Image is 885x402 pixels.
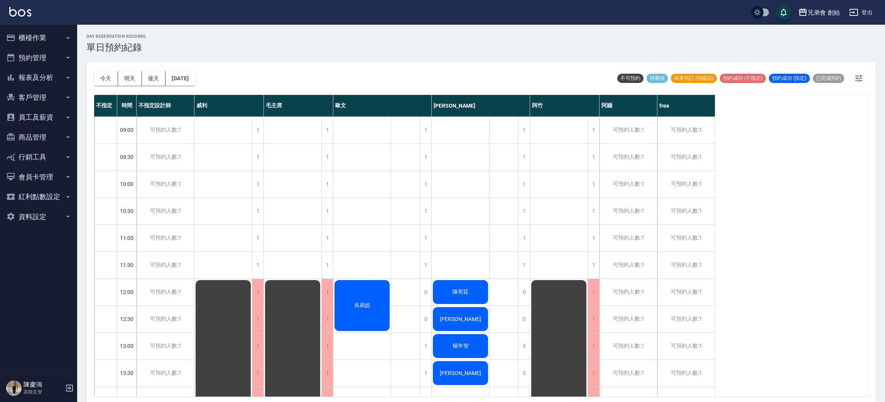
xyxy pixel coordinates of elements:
[24,388,63,395] p: 高階主管
[600,117,657,144] div: 可預約人數:1
[420,225,431,252] div: 1
[321,171,333,198] div: 1
[438,316,483,322] span: [PERSON_NAME]
[252,360,263,387] div: 1
[657,144,715,171] div: 可預約人數:1
[518,198,530,225] div: 1
[252,252,263,279] div: 1
[321,306,333,333] div: 1
[321,360,333,387] div: 1
[333,95,432,117] div: 歐文
[137,252,194,279] div: 可預約人數:1
[117,360,137,387] div: 13:30
[252,279,263,306] div: 1
[9,7,31,17] img: Logo
[321,252,333,279] div: 1
[420,279,431,306] div: 0
[588,198,599,225] div: 1
[451,343,470,350] span: 楊年智
[518,225,530,252] div: 1
[142,71,166,86] button: 後天
[137,306,194,333] div: 可預約人數:1
[3,28,74,48] button: 櫃檯作業
[657,225,715,252] div: 可預約人數:1
[117,117,137,144] div: 09:00
[3,167,74,187] button: 會員卡管理
[264,95,333,117] div: 毛主席
[600,306,657,333] div: 可預約人數:1
[117,171,137,198] div: 10:00
[252,198,263,225] div: 1
[657,117,715,144] div: 可預約人數:1
[600,198,657,225] div: 可預約人數:1
[252,306,263,333] div: 1
[518,171,530,198] div: 1
[137,279,194,306] div: 可預約人數:1
[776,5,791,20] button: save
[657,252,715,279] div: 可預約人數:1
[588,360,599,387] div: 1
[321,225,333,252] div: 1
[137,225,194,252] div: 可預約人數:1
[530,95,600,117] div: 阿竹
[137,95,194,117] div: 不指定設計師
[588,144,599,171] div: 1
[647,75,668,82] span: 待審核
[94,95,117,117] div: 不指定
[600,360,657,387] div: 可預約人數:1
[117,198,137,225] div: 10:30
[617,75,643,82] span: 不可預約
[600,333,657,360] div: 可預約人數:1
[321,279,333,306] div: 1
[657,360,715,387] div: 可預約人數:1
[600,144,657,171] div: 可預約人數:1
[3,48,74,68] button: 預約管理
[588,306,599,333] div: 1
[438,370,483,376] span: [PERSON_NAME]
[600,171,657,198] div: 可預約人數:1
[657,306,715,333] div: 可預約人數:1
[117,252,137,279] div: 11:30
[795,5,843,20] button: 兄弟會 創始
[588,117,599,144] div: 1
[518,279,530,306] div: 0
[420,171,431,198] div: 1
[137,333,194,360] div: 可預約人數:1
[86,34,146,39] h2: day Reservation records
[420,117,431,144] div: 1
[6,380,22,396] img: Person
[657,95,715,117] div: free
[420,144,431,171] div: 1
[518,360,530,387] div: 0
[588,333,599,360] div: 1
[321,144,333,171] div: 1
[671,75,717,82] span: 未來預訂 (待確認)
[769,75,810,82] span: 預約成功 (指定)
[518,306,530,333] div: 0
[420,333,431,360] div: 1
[3,187,74,207] button: 紅利點數設定
[518,144,530,171] div: 1
[420,360,431,387] div: 1
[813,75,844,82] span: 已完成預約
[3,88,74,108] button: 客戶管理
[137,117,194,144] div: 可預約人數:1
[3,107,74,127] button: 員工及薪資
[518,252,530,279] div: 1
[252,225,263,252] div: 1
[94,71,118,86] button: 今天
[657,171,715,198] div: 可預約人數:1
[166,71,195,86] button: [DATE]
[518,333,530,360] div: 0
[194,95,264,117] div: 威利
[321,333,333,360] div: 1
[588,279,599,306] div: 1
[86,42,146,53] h3: 單日預約紀錄
[117,225,137,252] div: 11:00
[3,127,74,147] button: 商品管理
[420,306,431,333] div: 0
[118,71,142,86] button: 明天
[117,279,137,306] div: 12:00
[137,171,194,198] div: 可預約人數:1
[3,68,74,88] button: 報表及分析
